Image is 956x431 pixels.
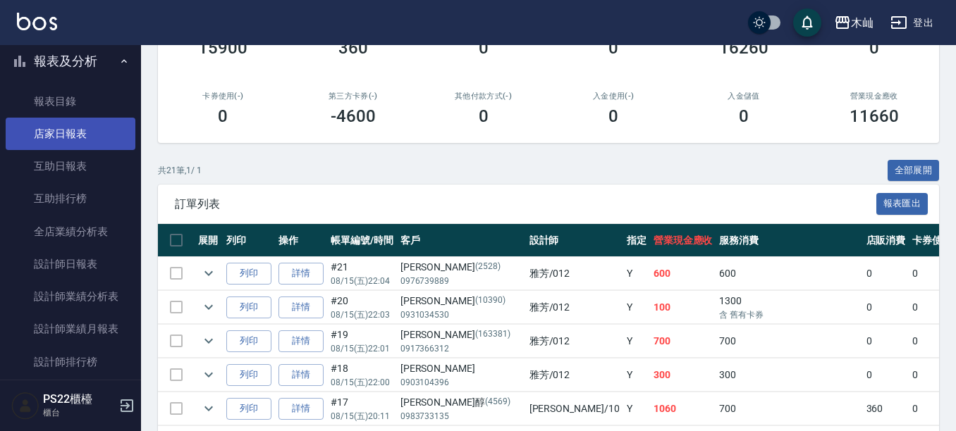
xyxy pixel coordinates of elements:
h2: 第三方卡券(-) [305,92,402,101]
th: 列印 [223,224,275,257]
button: expand row [198,330,219,351]
td: 600 [716,257,862,290]
td: Y [623,291,650,324]
td: 1060 [650,392,716,425]
p: 08/15 (五) 22:04 [331,275,393,287]
a: 設計師排行榜 [6,346,135,378]
th: 指定 [623,224,650,257]
button: 列印 [226,263,271,285]
a: 每日收支明細 [6,378,135,411]
h3: 0 [479,38,489,58]
td: 300 [650,358,716,392]
a: 全店業績分析表 [6,216,135,248]
a: 詳情 [278,296,324,318]
a: 詳情 [278,398,324,420]
th: 展開 [195,224,223,257]
p: (163381) [475,327,510,342]
p: 0917366312 [400,342,522,355]
button: 木屾 [828,8,879,37]
td: 雅芳 /012 [526,291,623,324]
button: 列印 [226,364,271,386]
p: 共 21 筆, 1 / 1 [158,164,202,177]
button: expand row [198,296,219,318]
div: [PERSON_NAME] [400,294,522,308]
td: 0 [863,257,909,290]
a: 報表匯出 [876,196,929,210]
th: 營業現金應收 [650,224,716,257]
div: [PERSON_NAME] [400,361,522,376]
td: Y [623,358,650,392]
td: [PERSON_NAME] /10 [526,392,623,425]
p: 0976739889 [400,275,522,287]
td: #18 [327,358,397,392]
h3: 0 [869,38,879,58]
img: Logo [17,13,57,30]
div: [PERSON_NAME] [400,327,522,342]
button: expand row [198,263,219,284]
h3: 16260 [719,38,768,58]
td: 700 [716,392,862,425]
td: Y [623,392,650,425]
h3: -4600 [331,106,376,126]
button: 登出 [885,10,939,36]
p: 08/15 (五) 22:01 [331,342,393,355]
a: 店家日報表 [6,118,135,150]
th: 操作 [275,224,327,257]
p: 0903104396 [400,376,522,389]
a: 詳情 [278,364,324,386]
h3: 360 [338,38,368,58]
th: 客戶 [397,224,526,257]
td: 雅芳 /012 [526,325,623,358]
td: #19 [327,325,397,358]
p: 0983733135 [400,410,522,423]
td: 0 [863,358,909,392]
p: (4569) [485,395,510,410]
button: 列印 [226,330,271,352]
p: 含 舊有卡券 [719,308,859,321]
div: [PERSON_NAME]醇 [400,395,522,410]
h3: 0 [608,38,618,58]
h3: 0 [479,106,489,126]
a: 詳情 [278,330,324,352]
a: 設計師日報表 [6,248,135,280]
td: 0 [863,325,909,358]
td: 雅芳 /012 [526,257,623,290]
h3: 0 [218,106,228,126]
p: (2528) [475,260,501,275]
h3: 0 [608,106,618,126]
button: 列印 [226,296,271,318]
h3: 11660 [850,106,899,126]
p: 08/15 (五) 22:00 [331,376,393,389]
h3: 15900 [198,38,247,58]
h2: 其他付款方式(-) [435,92,532,101]
img: Person [11,392,39,420]
a: 報表目錄 [6,85,135,118]
td: 600 [650,257,716,290]
a: 互助日報表 [6,150,135,182]
td: 0 [863,291,909,324]
h5: PS22櫃檯 [43,392,115,406]
h3: 0 [739,106,749,126]
a: 互助排行榜 [6,182,135,215]
div: [PERSON_NAME] [400,260,522,275]
td: Y [623,325,650,358]
span: 訂單列表 [175,197,876,211]
p: (10390) [475,294,505,308]
td: 300 [716,358,862,392]
td: Y [623,257,650,290]
th: 帳單編號/時間 [327,224,397,257]
button: expand row [198,364,219,385]
a: 設計師業績分析表 [6,280,135,313]
a: 設計師業績月報表 [6,313,135,345]
td: 雅芳 /012 [526,358,623,392]
td: 360 [863,392,909,425]
h2: 入金使用(-) [565,92,662,101]
td: 1300 [716,291,862,324]
div: 木屾 [851,14,874,32]
h2: 卡券使用(-) [175,92,271,101]
button: 全部展開 [888,160,940,182]
button: 列印 [226,398,271,420]
a: 詳情 [278,263,324,285]
td: #17 [327,392,397,425]
button: save [793,8,821,37]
